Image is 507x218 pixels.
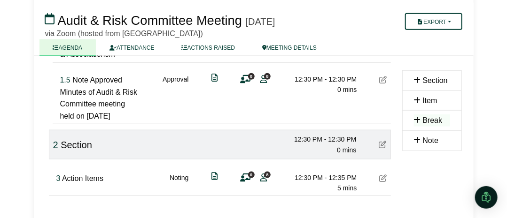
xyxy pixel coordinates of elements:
span: Break [423,116,443,124]
span: Note Approved Minutes of Audit & Risk Committee meeting held on [DATE] [60,76,138,120]
div: [DATE] [246,16,275,27]
span: Click to fine tune number [60,76,70,84]
div: 12:30 PM - 12:30 PM [291,134,357,144]
span: 8 [264,73,271,79]
span: 0 mins [337,86,357,93]
div: Approval [163,74,188,122]
span: Click to fine tune number [56,174,61,182]
span: Action Items [62,174,103,182]
span: Section [423,76,448,84]
a: AGENDA [39,39,96,56]
div: Open Intercom Messenger [475,186,498,209]
span: via Zoom (hosted from [GEOGRAPHIC_DATA]) [45,30,203,38]
span: Note [423,136,439,144]
span: 5 mins [337,184,357,192]
span: 0 [248,73,255,79]
span: Item [423,97,437,105]
span: Click to fine tune number [53,140,58,150]
span: 0 [248,172,255,178]
span: Section [61,140,92,150]
a: ATTENDANCE [96,39,168,56]
div: Noting [170,173,188,194]
span: 0 mins [337,146,356,154]
div: 12:30 PM - 12:30 PM [291,74,357,84]
span: 8 [264,172,271,178]
div: 12:30 PM - 12:35 PM [291,173,357,183]
button: Export [405,13,462,30]
a: MEETING DETAILS [249,39,330,56]
a: ACTIONS RAISED [168,39,249,56]
span: Audit & Risk Committee Meeting [58,13,242,28]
